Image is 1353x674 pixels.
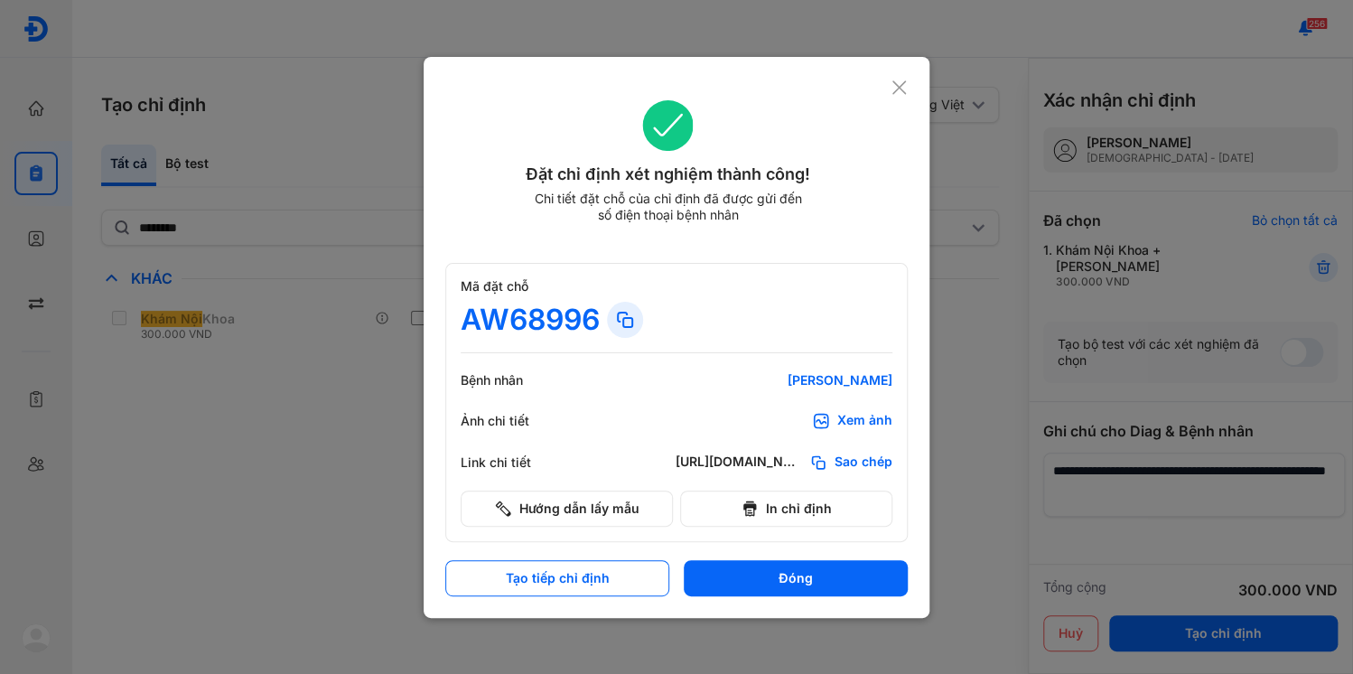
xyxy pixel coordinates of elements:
button: Hướng dẫn lấy mẫu [461,491,673,527]
div: [URL][DOMAIN_NAME] [676,454,802,472]
div: Xem ảnh [837,412,892,430]
div: Mã đặt chỗ [461,278,892,295]
div: Đặt chỉ định xét nghiệm thành công! [445,162,891,187]
div: Link chi tiết [461,454,569,471]
span: Sao chép [835,454,892,472]
button: In chỉ định [680,491,892,527]
div: Ảnh chi tiết [461,413,569,429]
div: [PERSON_NAME] [676,372,892,388]
button: Tạo tiếp chỉ định [445,560,669,596]
div: AW68996 [461,302,600,338]
div: Chi tiết đặt chỗ của chỉ định đã được gửi đến số điện thoại bệnh nhân [526,191,809,223]
div: Bệnh nhân [461,372,569,388]
button: Đóng [684,560,908,596]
